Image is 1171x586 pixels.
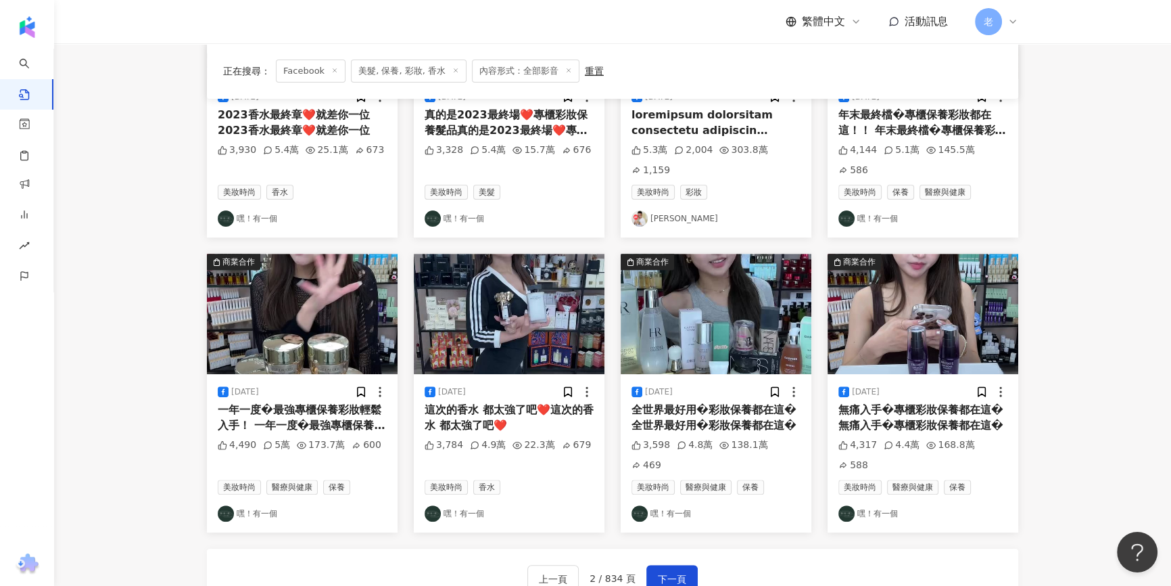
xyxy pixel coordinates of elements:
div: post-image商業合作 [621,254,811,374]
span: 美髮, 保養, 彩妝, 香水 [351,60,467,83]
a: KOL Avatar嘿！有一個 [838,210,1007,227]
div: 5.1萬 [884,143,919,157]
span: 美髮 [473,185,500,200]
div: 586 [838,164,868,177]
img: KOL Avatar [218,210,234,227]
span: 2 / 834 頁 [590,573,636,584]
img: KOL Avatar [838,210,855,227]
div: 168.8萬 [926,438,974,452]
div: 這次的香水 都太強了吧❤️這次的香水 都太強了吧❤️ [425,403,594,433]
img: post-image [207,254,398,374]
div: 商業合作 [636,255,669,269]
div: 2023香水最終章❤️就差你一位2023香水最終章❤️就差你一位 [218,108,387,138]
span: 香水 [473,480,500,495]
img: KOL Avatar [425,505,441,522]
div: loremipsum dolorsitam consectetu adipiscin elitsedd eiusmod temporinci utlaboreet dolorem aliquae... [631,108,800,138]
div: [DATE] [645,386,673,398]
div: 676 [562,143,592,157]
div: 5.3萬 [631,143,667,157]
div: 年末最終檔�專櫃保養彩妝都在這！！ 年末最終檔�專櫃保養彩妝都在這！！ [838,108,1007,138]
div: 一年一度�最強專櫃保養彩妝輕鬆入手！ 一年一度�最強專櫃保養彩妝輕鬆入手！ [218,403,387,433]
a: KOL Avatar嘿！有一個 [631,505,800,522]
div: 3,930 [218,143,256,157]
div: 600 [352,438,381,452]
div: 全世界最好用�彩妝保養都在這�全世界最好用�彩妝保養都在這� [631,403,800,433]
span: 香水 [266,185,293,200]
a: KOL Avatar嘿！有一個 [838,505,1007,522]
div: [DATE] [231,386,259,398]
div: 商業合作 [222,255,255,269]
span: 醫療與健康 [680,480,732,495]
span: 保養 [737,480,764,495]
img: post-image [828,254,1018,374]
span: 保養 [323,480,350,495]
span: 內容形式：全部影音 [472,60,579,83]
span: 美妝時尚 [631,480,675,495]
div: 商業合作 [843,255,876,269]
img: KOL Avatar [631,210,648,227]
div: 4,490 [218,438,256,452]
div: 469 [631,459,661,472]
span: 美妝時尚 [218,480,261,495]
div: 2,004 [674,143,713,157]
a: KOL Avatar嘿！有一個 [425,505,594,522]
span: 美妝時尚 [425,480,468,495]
span: 美妝時尚 [218,185,261,200]
img: post-image [621,254,811,374]
div: 5.4萬 [263,143,299,157]
span: 美妝時尚 [838,185,882,200]
div: 3,598 [631,438,670,452]
div: 重置 [585,66,604,76]
a: KOL Avatar嘿！有一個 [218,210,387,227]
div: 173.7萬 [297,438,345,452]
a: search [19,49,46,102]
div: [DATE] [438,386,466,398]
div: 22.3萬 [512,438,554,452]
div: 679 [562,438,592,452]
img: logo icon [16,16,38,38]
div: [DATE] [852,386,880,398]
div: 4.9萬 [470,438,506,452]
div: 真的是2023最終場❤️專櫃彩妝保養髮品真的是2023最終場❤️專櫃彩妝保養髮品 [425,108,594,138]
iframe: Help Scout Beacon - Open [1117,532,1157,572]
div: 4.8萬 [677,438,713,452]
span: rise [19,232,30,263]
span: 繁體中文 [802,14,845,29]
img: KOL Avatar [631,505,648,522]
span: 保養 [887,185,914,200]
div: post-image商業合作 [828,254,1018,374]
div: 1,159 [631,164,670,177]
div: 15.7萬 [512,143,554,157]
div: 3,784 [425,438,463,452]
div: 673 [355,143,385,157]
div: 5.4萬 [470,143,506,157]
div: 3,328 [425,143,463,157]
span: 彩妝 [680,185,707,200]
span: 美妝時尚 [631,185,675,200]
img: KOL Avatar [425,210,441,227]
span: 醫療與健康 [266,480,318,495]
img: KOL Avatar [218,505,234,522]
span: 醫療與健康 [887,480,938,495]
img: chrome extension [14,554,41,575]
span: 活動訊息 [905,15,948,28]
div: 145.5萬 [926,143,974,157]
div: 4,317 [838,438,877,452]
div: 588 [838,459,868,472]
div: 303.8萬 [719,143,767,157]
span: 保養 [944,480,971,495]
span: 老 [984,14,993,29]
img: post-image [414,254,604,374]
a: KOL Avatar[PERSON_NAME] [631,210,800,227]
div: 138.1萬 [719,438,767,452]
a: KOL Avatar嘿！有一個 [425,210,594,227]
div: 25.1萬 [306,143,348,157]
span: 正在搜尋 ： [223,66,270,76]
span: Facebook [276,60,345,83]
div: 4,144 [838,143,877,157]
a: KOL Avatar嘿！有一個 [218,505,387,522]
div: 無痛入手�專櫃彩妝保養都在這� 無痛入手�專櫃彩妝保養都在這� [838,403,1007,433]
div: 5萬 [263,438,290,452]
div: 4.4萬 [884,438,919,452]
